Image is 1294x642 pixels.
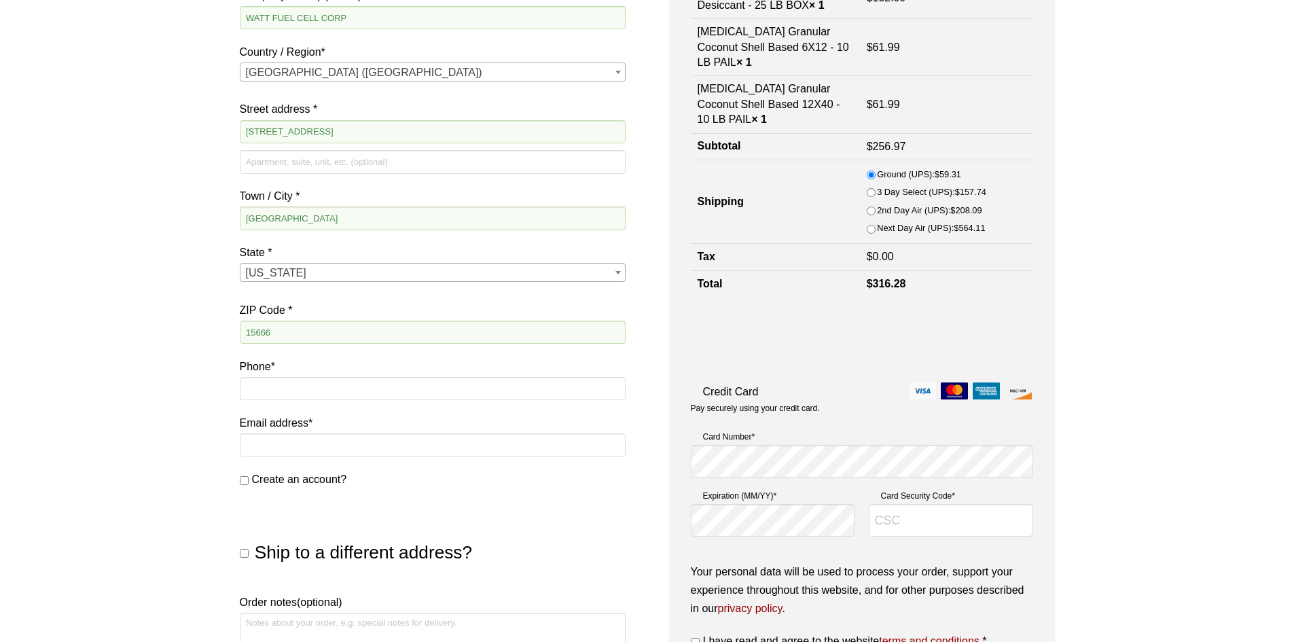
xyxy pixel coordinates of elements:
[867,99,873,110] span: $
[950,205,982,215] bdi: 208.09
[240,593,626,611] label: Order notes
[691,133,860,160] th: Subtotal
[240,414,626,432] label: Email address
[877,221,985,236] label: Next Day Air (UPS):
[867,278,873,289] span: $
[691,430,1033,444] label: Card Number
[691,489,855,503] label: Expiration (MM/YY)
[867,141,906,152] bdi: 256.97
[240,301,626,319] label: ZIP Code
[240,100,626,118] label: Street address
[867,278,906,289] bdi: 316.28
[240,63,626,82] span: Country / Region
[751,113,767,125] strong: × 1
[718,603,783,614] a: privacy policy
[691,311,897,364] iframe: reCAPTCHA
[240,263,626,282] span: State
[877,185,986,200] label: 3 Day Select (UPS):
[240,63,625,82] span: United States (US)
[954,223,985,233] bdi: 564.11
[691,425,1033,548] fieldset: Payment Info
[240,187,626,205] label: Town / City
[691,19,860,76] td: [MEDICAL_DATA] Granular Coconut Shell Based 6X12 - 10 LB PAIL
[691,160,860,244] th: Shipping
[950,205,955,215] span: $
[240,476,249,485] input: Create an account?
[736,56,752,68] strong: × 1
[1005,382,1032,399] img: discover
[867,99,900,110] bdi: 61.99
[869,504,1033,537] input: CSC
[935,169,961,179] bdi: 59.31
[240,549,249,558] input: Ship to a different address?
[691,403,1033,414] p: Pay securely using your credit card.
[691,244,860,270] th: Tax
[240,43,626,61] label: Country / Region
[867,141,873,152] span: $
[240,264,625,283] span: Pennsylvania
[941,382,968,399] img: mastercard
[867,251,894,262] bdi: 0.00
[877,167,961,182] label: Ground (UPS):
[252,474,347,485] span: Create an account?
[973,382,1000,399] img: amex
[869,489,1033,503] label: Card Security Code
[867,41,873,53] span: $
[255,542,472,563] span: Ship to a different address?
[877,203,982,218] label: 2nd Day Air (UPS):
[909,382,936,399] img: visa
[240,120,626,143] input: House number and street name
[691,76,860,133] td: [MEDICAL_DATA] Granular Coconut Shell Based 12X40 - 10 LB PAIL
[867,41,900,53] bdi: 61.99
[297,596,342,608] span: (optional)
[691,563,1033,618] p: Your personal data will be used to process your order, support your experience throughout this we...
[240,243,626,262] label: State
[955,187,960,197] span: $
[954,223,958,233] span: $
[240,150,626,173] input: Apartment, suite, unit, etc. (optional)
[955,187,986,197] bdi: 157.74
[240,357,626,376] label: Phone
[867,251,873,262] span: $
[935,169,939,179] span: $
[691,270,860,297] th: Total
[691,382,1033,401] label: Credit Card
